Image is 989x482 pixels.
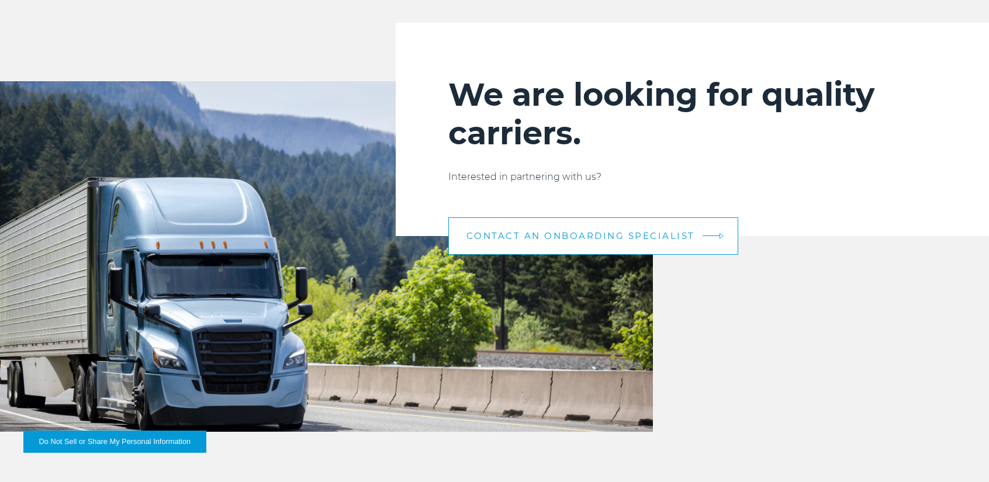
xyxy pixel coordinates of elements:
span: CONTACT AN ONBOARDING SPECIALIST [466,231,695,240]
img: arrow [719,233,724,239]
button: Do Not Sell or Share My Personal Information [23,431,206,453]
a: CONTACT AN ONBOARDING SPECIALIST arrow arrow [448,217,738,255]
p: Interested in partnering with us? [448,170,936,184]
h2: We are looking for quality carriers. [448,75,936,152]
